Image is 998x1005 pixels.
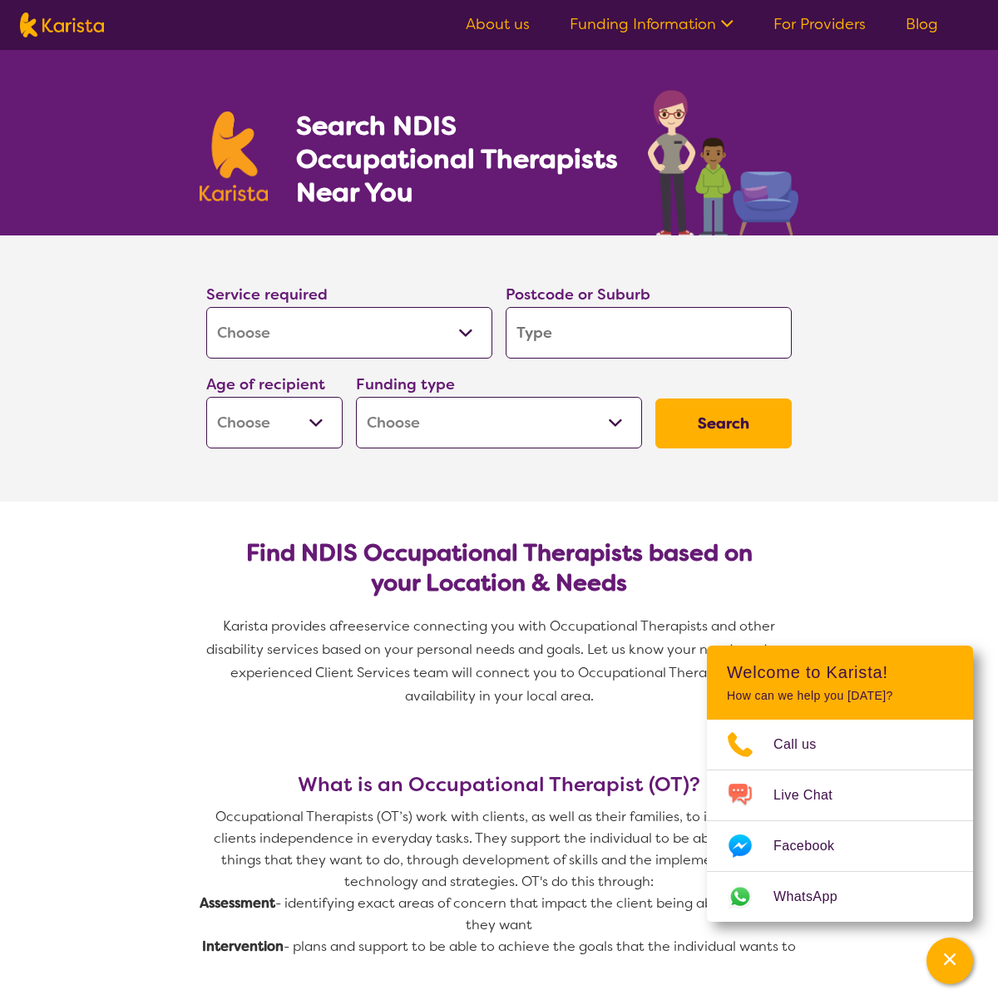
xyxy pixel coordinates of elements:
p: Occupational Therapists (OT’s) work with clients, as well as their families, to improve the clien... [200,806,798,893]
a: Blog [906,14,938,34]
div: Channel Menu [707,646,973,922]
strong: Assessment [200,894,275,912]
label: Funding type [356,374,455,394]
span: WhatsApp [773,884,857,909]
img: Karista logo [20,12,104,37]
img: occupational-therapy [648,90,798,235]
a: About us [466,14,530,34]
h1: Search NDIS Occupational Therapists Near You [296,109,620,209]
ul: Choose channel [707,720,973,922]
span: Facebook [773,834,854,859]
span: Call us [773,732,837,757]
span: service connecting you with Occupational Therapists and other disability services based on your p... [206,617,795,705]
a: Web link opens in a new tab. [707,872,973,922]
p: - identifying exact areas of concern that impact the client being able to do what they want [200,893,798,936]
label: Postcode or Suburb [506,285,650,304]
h3: What is an Occupational Therapist (OT)? [200,773,798,796]
h2: Find NDIS Occupational Therapists based on your Location & Needs [220,538,778,598]
p: - plans and support to be able to achieve the goals that the individual wants to [200,936,798,958]
label: Service required [206,285,328,304]
h2: Welcome to Karista! [727,662,953,682]
span: Live Chat [773,783,852,808]
input: Type [506,307,792,359]
img: Karista logo [200,111,268,201]
a: For Providers [773,14,866,34]
button: Channel Menu [926,938,973,984]
label: Age of recipient [206,374,325,394]
span: free [338,617,364,635]
strong: Intervention [202,938,284,955]
a: Funding Information [570,14,734,34]
span: Karista provides a [223,617,338,635]
button: Search [655,399,792,448]
p: How can we help you [DATE]? [727,689,953,703]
